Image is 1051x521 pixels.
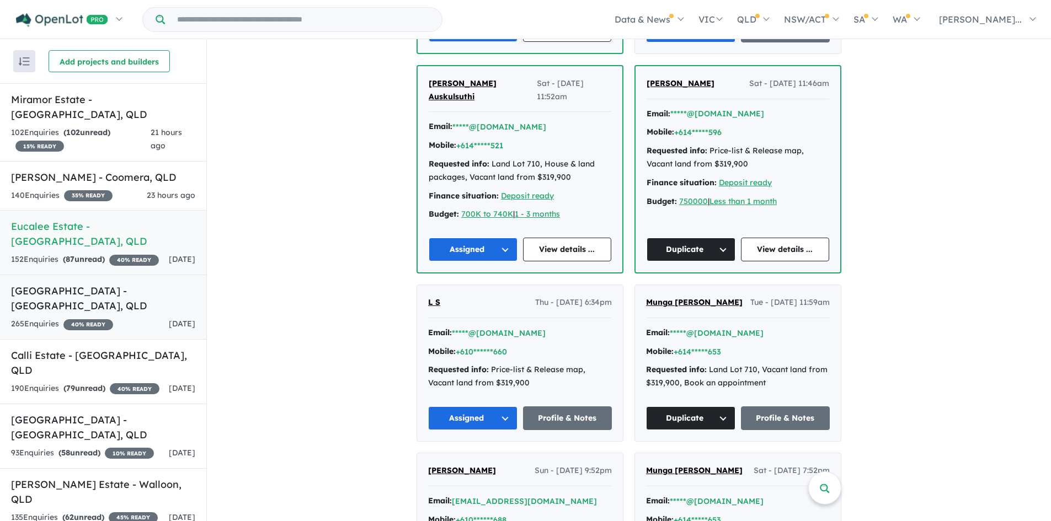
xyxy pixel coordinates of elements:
a: Less than 1 month [709,196,777,206]
span: [PERSON_NAME] [647,78,714,88]
button: Assigned [428,406,518,430]
img: sort.svg [19,57,30,66]
span: L S [428,297,440,307]
strong: Requested info: [646,364,707,374]
strong: Requested info: [429,159,489,169]
span: 79 [66,383,75,393]
div: Price-list & Release map, Vacant land from $319,900 [647,144,829,171]
span: [DATE] [169,383,195,393]
span: Munga [PERSON_NAME] [646,297,743,307]
strong: Finance situation: [429,191,499,201]
strong: Email: [646,327,670,337]
a: 700K to 740K [461,209,513,219]
h5: Calli Estate - [GEOGRAPHIC_DATA] , QLD [11,348,195,378]
strong: Email: [428,496,452,506]
div: 140 Enquir ies [11,189,113,202]
a: [PERSON_NAME] [647,77,714,90]
a: Deposit ready [501,191,554,201]
h5: [PERSON_NAME] - Coomera , QLD [11,170,195,185]
a: Profile & Notes [523,406,612,430]
span: 15 % READY [15,141,64,152]
a: 750000 [679,196,708,206]
strong: Requested info: [428,364,489,374]
strong: Finance situation: [647,178,717,187]
span: Munga [PERSON_NAME] [646,465,743,475]
span: 23 hours ago [147,190,195,200]
a: View details ... [741,238,830,261]
a: [PERSON_NAME] Auskulsuthi [429,77,537,104]
span: Thu - [DATE] 6:34pm [535,296,612,309]
strong: Mobile: [428,346,456,356]
button: Assigned [429,238,518,261]
strong: ( unread) [63,383,105,393]
a: Munga [PERSON_NAME] [646,464,743,477]
div: 190 Enquir ies [11,382,159,395]
h5: [PERSON_NAME] Estate - Walloon , QLD [11,477,195,507]
span: [PERSON_NAME] [428,465,496,475]
span: 35 % READY [64,190,113,201]
h5: Miramor Estate - [GEOGRAPHIC_DATA] , QLD [11,92,195,122]
strong: ( unread) [58,448,100,458]
strong: Email: [646,496,670,506]
span: Sat - [DATE] 7:52pm [754,464,830,477]
span: Sat - [DATE] 11:46am [749,77,829,90]
strong: Mobile: [647,127,674,137]
strong: Requested info: [647,146,707,155]
a: Profile & Notes [741,406,830,430]
h5: [GEOGRAPHIC_DATA] - [GEOGRAPHIC_DATA] , QLD [11,283,195,313]
h5: Eucalee Estate - [GEOGRAPHIC_DATA] , QLD [11,219,195,249]
strong: Email: [429,121,452,131]
span: 40 % READY [63,319,113,330]
span: 21 hours ago [151,127,182,151]
strong: Budget: [647,196,677,206]
span: [DATE] [169,448,195,458]
span: Sat - [DATE] 11:52am [537,77,611,104]
button: Duplicate [647,238,735,261]
a: Munga [PERSON_NAME] [646,296,743,309]
strong: Email: [428,327,452,337]
strong: ( unread) [63,127,110,137]
span: [DATE] [169,254,195,264]
span: 102 [66,127,80,137]
div: Land Lot 710, Vacant land from $319,900, Book an appointment [646,363,830,390]
div: Price-list & Release map, Vacant land from $319,900 [428,363,612,390]
span: [DATE] [169,319,195,329]
div: | [429,208,611,221]
span: 40 % READY [110,383,159,394]
span: 58 [61,448,70,458]
strong: Mobile: [646,346,674,356]
span: 10 % READY [105,448,154,459]
span: Tue - [DATE] 11:59am [750,296,830,309]
div: 102 Enquir ies [11,126,151,153]
a: 1 - 3 months [515,209,560,219]
button: Add projects and builders [49,50,170,72]
a: View details ... [523,238,612,261]
span: [PERSON_NAME] Auskulsuthi [429,78,497,101]
div: Land Lot 710, House & land packages, Vacant land from $319,900 [429,158,611,184]
div: | [647,195,829,208]
span: 87 [66,254,74,264]
span: [PERSON_NAME]... [939,14,1022,25]
span: Sun - [DATE] 9:52pm [535,464,612,477]
div: 265 Enquir ies [11,318,113,331]
div: 93 Enquir ies [11,447,154,460]
input: Try estate name, suburb, builder or developer [167,8,440,31]
button: [EMAIL_ADDRESS][DOMAIN_NAME] [452,496,597,507]
button: Duplicate [646,406,735,430]
strong: Mobile: [429,140,456,150]
strong: ( unread) [63,254,105,264]
img: Openlot PRO Logo White [16,13,108,27]
h5: [GEOGRAPHIC_DATA] - [GEOGRAPHIC_DATA] , QLD [11,412,195,442]
a: Deposit ready [719,178,772,187]
strong: Budget: [429,209,459,219]
a: [PERSON_NAME] [428,464,496,477]
strong: Email: [647,109,670,119]
span: 40 % READY [109,255,159,266]
a: L S [428,296,440,309]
